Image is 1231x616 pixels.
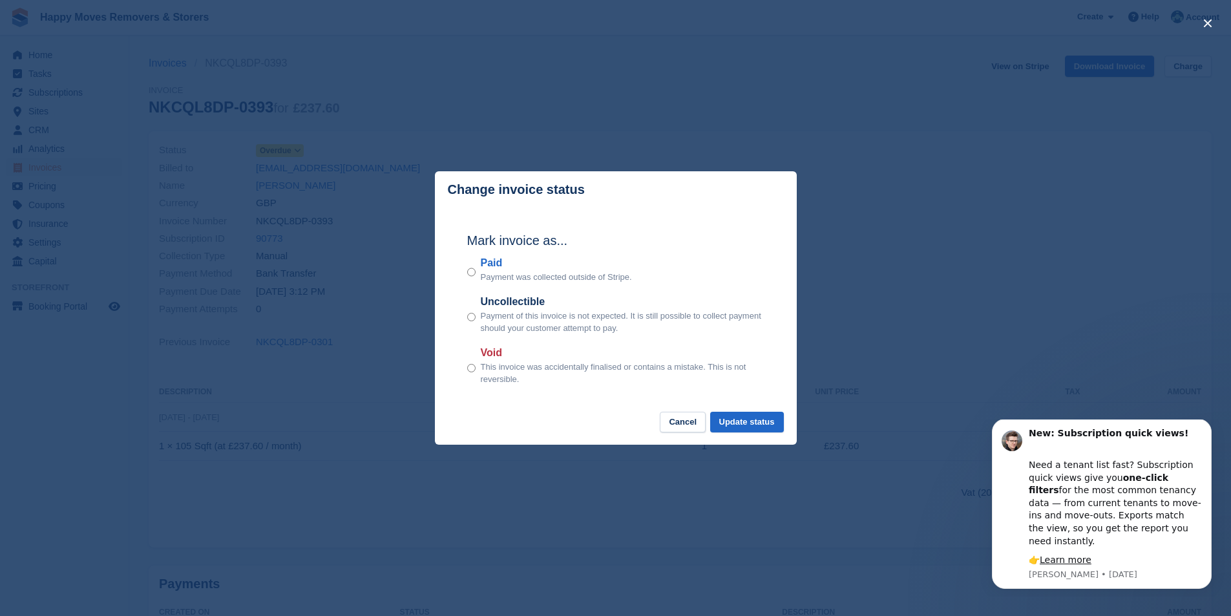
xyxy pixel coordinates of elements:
[448,182,585,197] p: Change invoice status
[973,420,1231,597] iframe: Intercom notifications message
[1197,13,1218,34] button: close
[481,310,764,335] p: Payment of this invoice is not expected. It is still possible to collect payment should your cust...
[481,345,764,361] label: Void
[56,27,229,128] div: Need a tenant list fast? Subscription quick views give you for the most common tenancy data — fro...
[67,135,119,145] a: Learn more
[481,294,764,310] label: Uncollectible
[710,412,784,433] button: Update status
[56,8,229,147] div: Message content
[481,271,632,284] p: Payment was collected outside of Stripe.
[29,11,50,32] img: Profile image for Steven
[481,255,632,271] label: Paid
[467,231,764,250] h2: Mark invoice as...
[56,8,216,19] b: New: Subscription quick views!
[56,134,229,147] div: 👉
[660,412,706,433] button: Cancel
[56,149,229,161] p: Message from Steven, sent 1w ago
[481,361,764,386] p: This invoice was accidentally finalised or contains a mistake. This is not reversible.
